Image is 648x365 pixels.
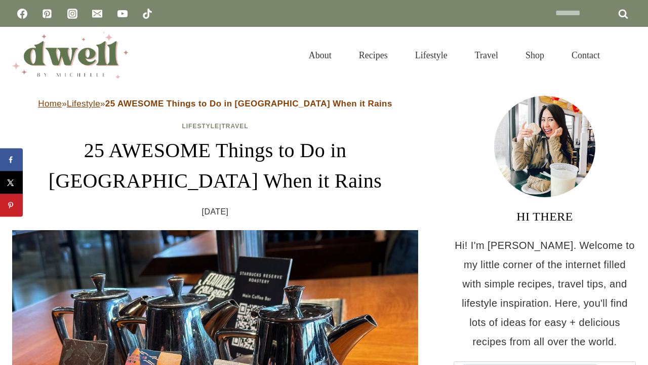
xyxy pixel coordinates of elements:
[221,123,248,130] a: Travel
[12,4,32,24] a: Facebook
[38,99,62,108] a: Home
[12,32,129,79] img: DWELL by michelle
[295,38,345,73] a: About
[37,4,57,24] a: Pinterest
[345,38,401,73] a: Recipes
[619,47,636,64] button: View Search Form
[182,123,219,130] a: Lifestyle
[112,4,133,24] a: YouTube
[454,236,636,351] p: Hi! I'm [PERSON_NAME]. Welcome to my little corner of the internet filled with simple recipes, tr...
[558,38,614,73] a: Contact
[461,38,512,73] a: Travel
[62,4,83,24] a: Instagram
[454,207,636,226] h3: HI THERE
[137,4,157,24] a: TikTok
[38,99,392,108] span: » »
[295,38,614,73] nav: Primary Navigation
[67,99,100,108] a: Lifestyle
[105,99,392,108] strong: 25 AWESOME Things to Do in [GEOGRAPHIC_DATA] When it Rains
[12,135,418,196] h1: 25 AWESOME Things to Do in [GEOGRAPHIC_DATA] When it Rains
[87,4,107,24] a: Email
[182,123,248,130] span: |
[512,38,558,73] a: Shop
[202,204,229,220] time: [DATE]
[401,38,461,73] a: Lifestyle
